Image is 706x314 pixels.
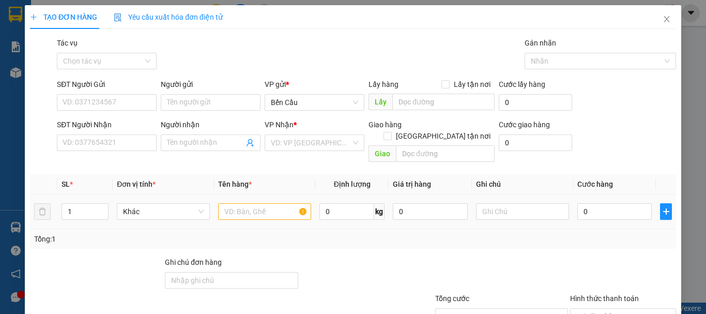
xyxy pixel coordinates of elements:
[369,80,398,88] span: Lấy hàng
[3,67,109,73] span: [PERSON_NAME]:
[30,13,37,21] span: plus
[62,180,70,188] span: SL
[661,207,671,216] span: plus
[498,94,572,111] input: Cước lấy hàng
[30,13,97,21] span: TẠO ĐƠN HÀNG
[28,56,127,64] span: -----------------------------------------
[660,203,672,220] button: plus
[4,6,50,52] img: logo
[570,294,639,303] label: Hình thức thanh toán
[3,75,63,81] span: In ngày:
[82,31,142,44] span: 01 Võ Văn Truyện, KP.1, Phường 2
[265,121,294,129] span: VP Nhận
[34,233,273,245] div: Tổng: 1
[165,258,222,266] label: Ghi chú đơn hàng
[435,294,469,303] span: Tổng cước
[374,203,385,220] span: kg
[525,39,556,47] label: Gán nhãn
[476,203,569,220] input: Ghi Chú
[165,272,298,289] input: Ghi chú đơn hàng
[82,17,139,29] span: Bến xe [GEOGRAPHIC_DATA]
[218,180,252,188] span: Tên hàng
[57,39,78,47] label: Tác vụ
[392,94,494,110] input: Dọc đường
[369,94,392,110] span: Lấy
[57,119,157,130] div: SĐT Người Nhận
[393,180,431,188] span: Giá trị hàng
[161,79,260,90] div: Người gửi
[391,130,494,142] span: [GEOGRAPHIC_DATA] tận nơi
[34,203,51,220] button: delete
[82,46,127,52] span: Hotline: 19001152
[218,203,311,220] input: VD: Bàn, Ghế
[472,174,573,195] th: Ghi chú
[393,203,467,220] input: 0
[396,145,494,162] input: Dọc đường
[117,180,156,188] span: Đơn vị tính
[369,121,402,129] span: Giao hàng
[57,79,157,90] div: SĐT Người Gửi
[369,145,396,162] span: Giao
[577,180,613,188] span: Cước hàng
[498,80,545,88] label: Cước lấy hàng
[498,121,549,129] label: Cước giao hàng
[123,204,204,219] span: Khác
[114,13,122,22] img: icon
[23,75,63,81] span: 14:08:26 [DATE]
[246,139,254,147] span: user-add
[663,15,671,23] span: close
[449,79,494,90] span: Lấy tận nơi
[333,180,370,188] span: Định lượng
[52,66,109,73] span: VPBC1509250006
[161,119,260,130] div: Người nhận
[271,95,358,110] span: Bến Cầu
[498,134,572,151] input: Cước giao hàng
[652,5,681,34] button: Close
[265,79,364,90] div: VP gửi
[114,13,223,21] span: Yêu cầu xuất hóa đơn điện tử
[82,6,142,14] strong: ĐỒNG PHƯỚC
